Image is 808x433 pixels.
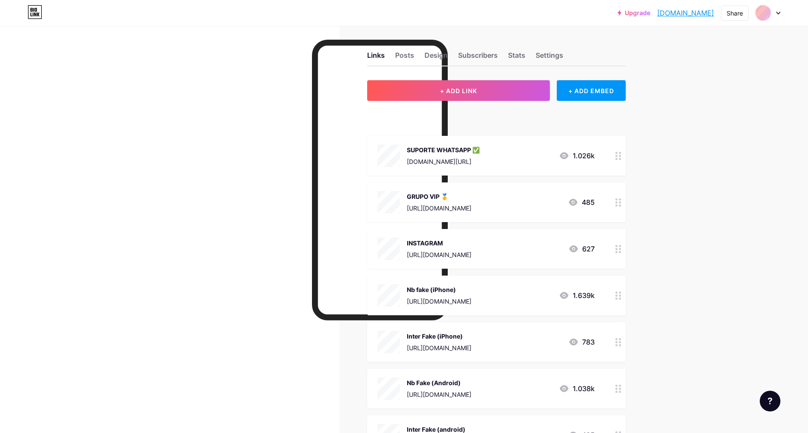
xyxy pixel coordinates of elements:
div: 783 [568,337,595,347]
div: [URL][DOMAIN_NAME] [407,250,471,259]
div: 485 [568,197,595,207]
a: Upgrade [618,9,650,16]
div: [URL][DOMAIN_NAME] [407,297,471,306]
span: + ADD LINK [440,87,477,94]
div: 627 [568,244,595,254]
div: Design [424,50,448,66]
div: Nb fake (iPhone) [407,285,471,294]
div: GRUPO VIP 🥇 [407,192,471,201]
div: + ADD EMBED [557,80,625,101]
div: 1.038k [559,383,595,394]
div: INSTAGRAM [407,238,471,248]
div: Stats [508,50,525,66]
a: [DOMAIN_NAME] [657,8,714,18]
div: 1.026k [559,151,595,161]
div: [URL][DOMAIN_NAME] [407,390,471,399]
div: Posts [395,50,414,66]
button: + ADD LINK [367,80,550,101]
div: Share [727,9,743,18]
div: Settings [536,50,563,66]
div: [DOMAIN_NAME][URL] [407,157,480,166]
div: 1.639k [559,290,595,301]
div: Links [367,50,385,66]
div: Inter Fake (iPhone) [407,332,471,341]
div: Subscribers [458,50,498,66]
div: Nb Fake (Android) [407,378,471,387]
div: [URL][DOMAIN_NAME] [407,343,471,352]
div: [URL][DOMAIN_NAME] [407,204,471,213]
div: SUPORTE WHATSAPP ✅ [407,145,480,154]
